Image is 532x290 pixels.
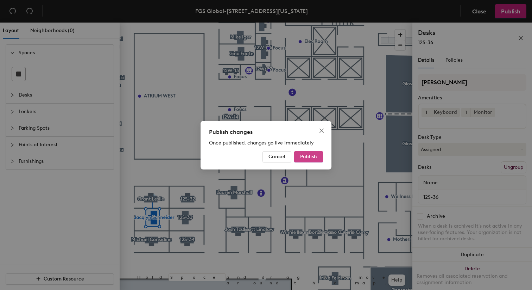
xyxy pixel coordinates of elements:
button: Cancel [262,151,291,162]
span: Publish [300,154,317,160]
div: Publish changes [209,128,323,136]
button: Publish [294,151,323,162]
span: Cancel [268,154,285,160]
span: Close [316,128,327,134]
button: Close [316,125,327,136]
span: Once published, changes go live immediately [209,140,314,146]
span: close [319,128,324,134]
